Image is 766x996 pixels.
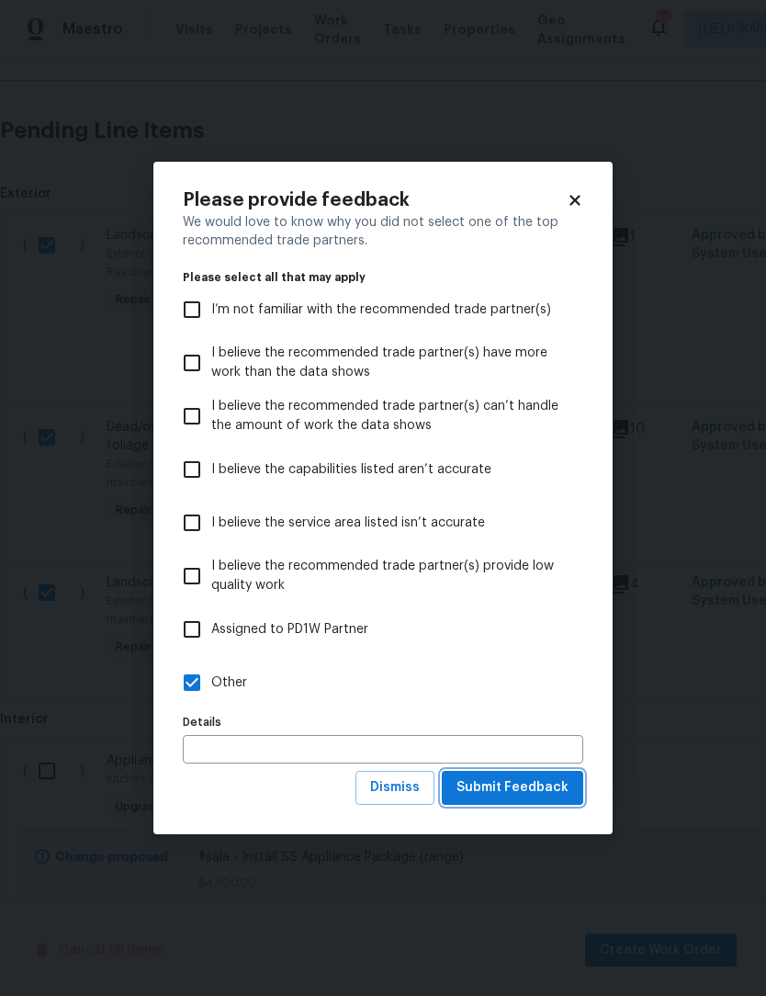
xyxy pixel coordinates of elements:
[211,557,569,595] span: I believe the recommended trade partner(s) provide low quality work
[211,300,551,320] span: I’m not familiar with the recommended trade partner(s)
[355,771,434,805] button: Dismiss
[183,272,583,283] legend: Please select all that may apply
[442,771,583,805] button: Submit Feedback
[456,776,569,799] span: Submit Feedback
[211,673,247,693] span: Other
[211,460,491,480] span: I believe the capabilities listed aren’t accurate
[211,344,569,382] span: I believe the recommended trade partner(s) have more work than the data shows
[211,620,368,639] span: Assigned to PD1W Partner
[211,397,569,436] span: I believe the recommended trade partner(s) can’t handle the amount of work the data shows
[183,191,567,209] h2: Please provide feedback
[183,717,583,728] label: Details
[211,514,485,533] span: I believe the service area listed isn’t accurate
[183,213,583,250] div: We would love to know why you did not select one of the top recommended trade partners.
[370,776,420,799] span: Dismiss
